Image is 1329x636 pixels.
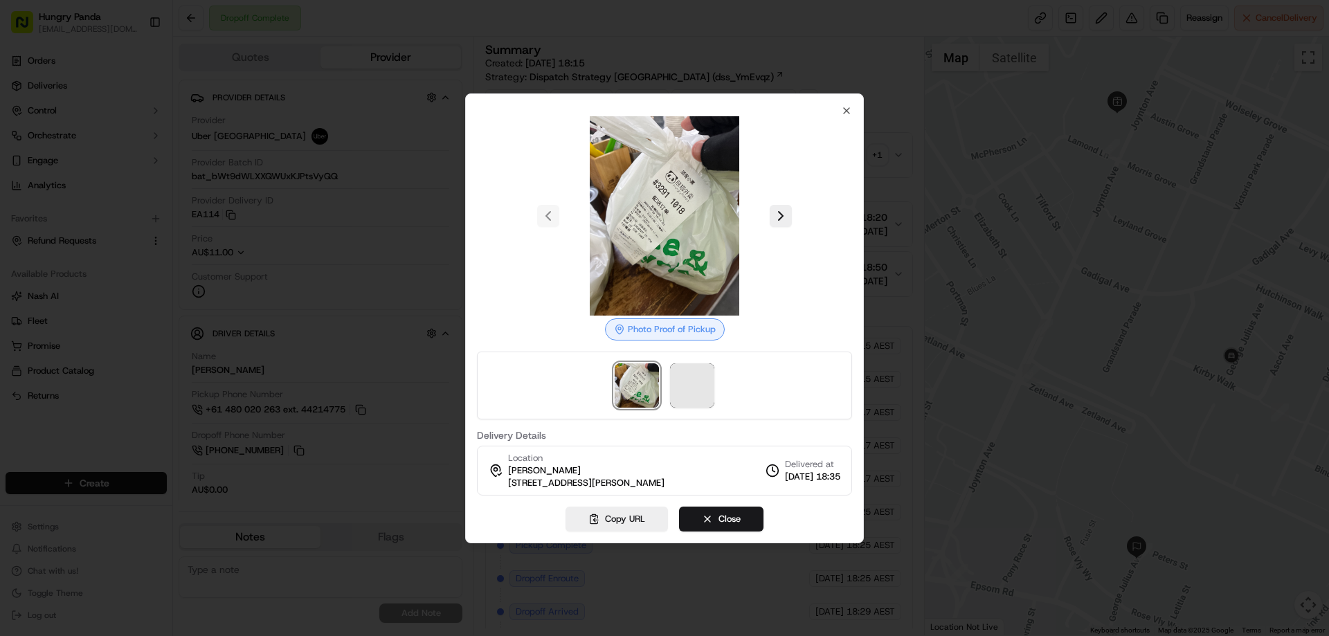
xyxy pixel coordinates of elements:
[785,471,840,483] span: [DATE] 18:35
[679,507,763,531] button: Close
[508,477,664,489] span: [STREET_ADDRESS][PERSON_NAME]
[615,363,659,408] img: photo_proof_of_pickup image
[566,507,668,531] button: Copy URL
[508,464,581,477] span: [PERSON_NAME]
[605,318,725,340] div: Photo Proof of Pickup
[785,458,840,471] span: Delivered at
[508,452,543,464] span: Location
[565,116,764,316] img: photo_proof_of_pickup image
[477,430,852,440] label: Delivery Details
